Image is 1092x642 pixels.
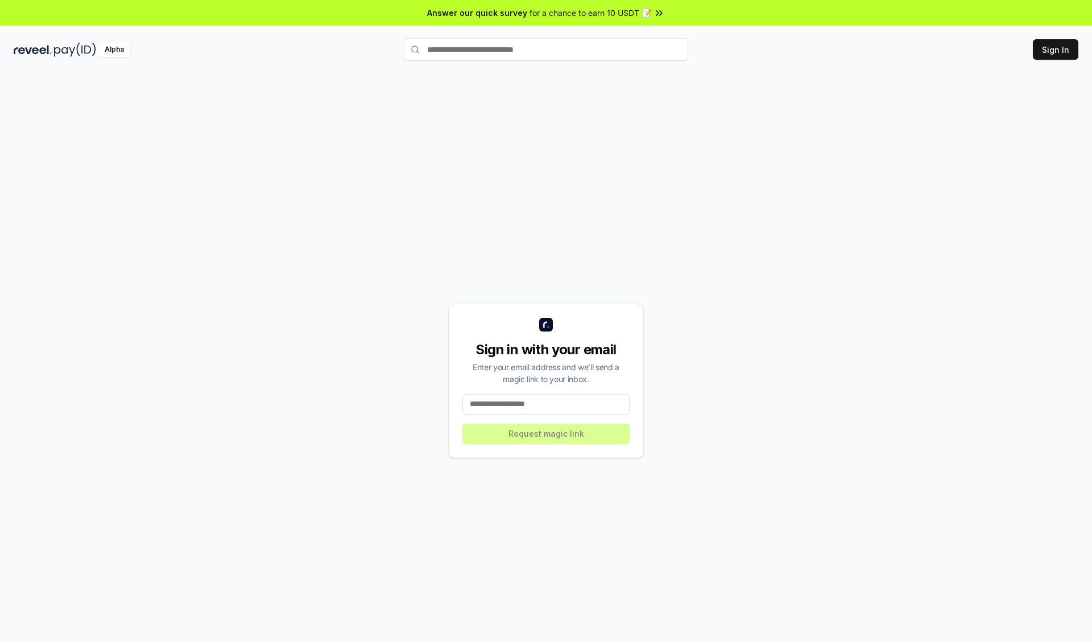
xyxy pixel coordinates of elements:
div: Alpha [98,43,130,57]
img: reveel_dark [14,43,52,57]
img: logo_small [539,318,553,332]
div: Enter your email address and we’ll send a magic link to your inbox. [462,361,630,385]
div: Sign in with your email [462,341,630,359]
span: Answer our quick survey [427,7,527,19]
span: for a chance to earn 10 USDT 📝 [530,7,651,19]
button: Sign In [1033,39,1078,60]
img: pay_id [54,43,96,57]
